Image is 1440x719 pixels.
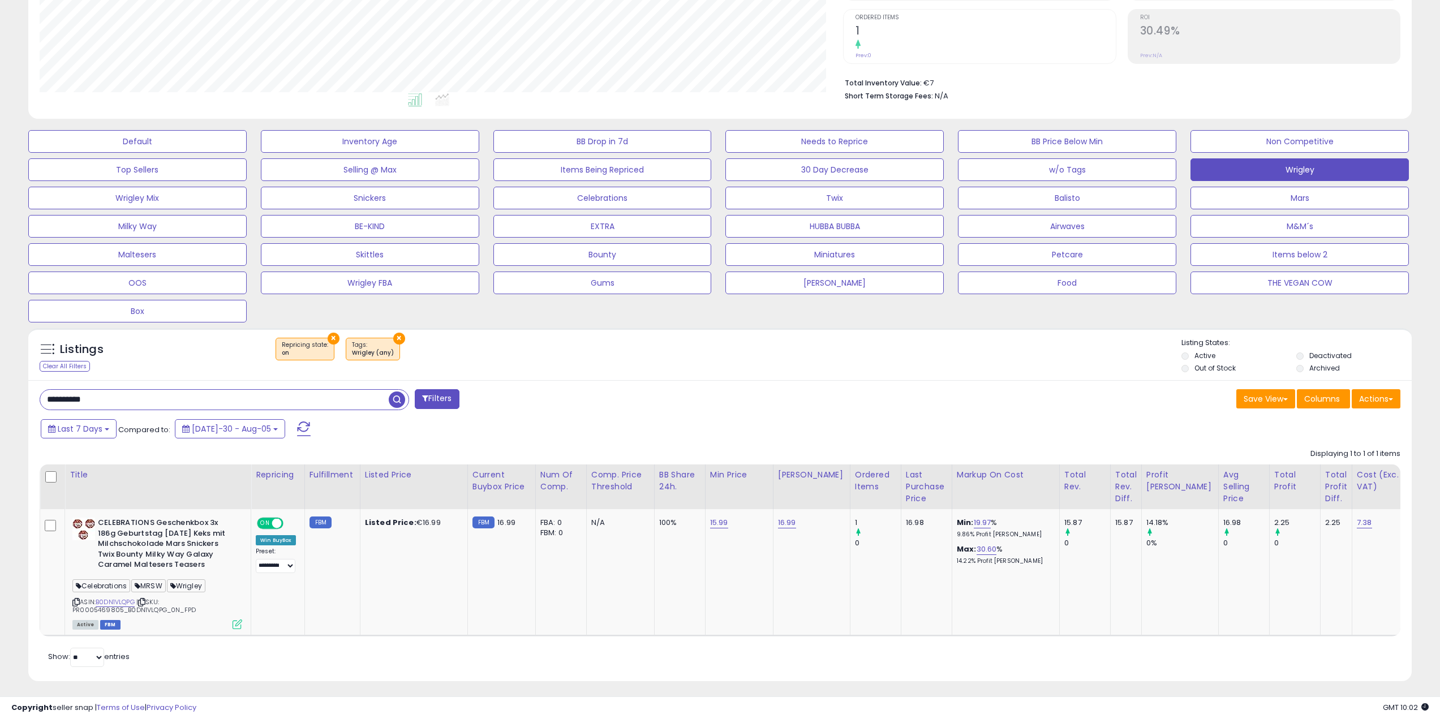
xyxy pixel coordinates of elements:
div: 16.98 [906,518,943,528]
button: Actions [1352,389,1400,408]
h2: 1 [856,24,1115,40]
b: Listed Price: [365,517,416,528]
button: Balisto [958,187,1176,209]
button: THE VEGAN COW [1190,272,1409,294]
div: Avg Selling Price [1223,469,1265,505]
button: Top Sellers [28,158,247,181]
div: [PERSON_NAME] [778,469,845,481]
strong: Copyright [11,702,53,713]
div: Cost (Exc. VAT) [1357,469,1415,493]
b: Total Inventory Value: [845,78,922,88]
p: 9.86% Profit [PERSON_NAME] [957,531,1051,539]
button: Last 7 Days [41,419,117,438]
div: Total Rev. [1064,469,1106,493]
div: Clear All Filters [40,361,90,372]
small: Prev: 0 [856,52,871,59]
button: HUBBA BUBBA [725,215,944,238]
div: seller snap | | [11,703,196,713]
div: 100% [659,518,697,528]
button: BB Drop in 7d [493,130,712,153]
p: 14.22% Profit [PERSON_NAME] [957,557,1051,565]
div: 0 [1223,538,1269,548]
button: Wrigley FBA [261,272,479,294]
div: Total Profit [1274,469,1316,493]
a: 19.97 [974,517,991,528]
div: Num of Comp. [540,469,582,493]
button: Skittles [261,243,479,266]
div: Win BuyBox [256,535,296,545]
span: 16.99 [497,517,515,528]
b: Min: [957,517,974,528]
button: × [328,333,339,345]
div: 14.18% [1146,518,1218,528]
button: OOS [28,272,247,294]
button: × [393,333,405,345]
div: Listed Price [365,469,463,481]
button: Inventory Age [261,130,479,153]
button: Columns [1297,389,1350,408]
img: 51Q9HZGAiEL._SL40_.jpg [72,518,95,540]
button: [PERSON_NAME] [725,272,944,294]
span: | SKU: PR0005469805_B0DN1VLQPG_0N_FPD [72,597,196,614]
div: Last Purchase Price [906,469,947,505]
div: 16.98 [1223,518,1269,528]
button: 30 Day Decrease [725,158,944,181]
div: €16.99 [365,518,459,528]
div: 1 [855,518,901,528]
div: Comp. Price Threshold [591,469,650,493]
button: BB Price Below Min [958,130,1176,153]
span: Repricing state : [282,341,328,358]
button: Twix [725,187,944,209]
span: N/A [935,91,948,101]
button: Milky Way [28,215,247,238]
button: Default [28,130,247,153]
small: Prev: N/A [1140,52,1162,59]
span: FBM [100,620,121,630]
div: 15.87 [1115,518,1133,528]
div: ASIN: [72,518,242,628]
button: Petcare [958,243,1176,266]
div: Displaying 1 to 1 of 1 items [1310,449,1400,459]
div: Total Rev. Diff. [1115,469,1137,505]
span: Ordered Items [856,15,1115,21]
div: FBA: 0 [540,518,578,528]
button: Gums [493,272,712,294]
small: FBM [472,516,495,528]
span: ROI [1140,15,1400,21]
div: Wrigley (any) [352,349,394,357]
button: Miniatures [725,243,944,266]
div: 0 [1064,538,1110,548]
div: on [282,349,328,357]
div: BB Share 24h. [659,469,700,493]
span: All listings currently available for purchase on Amazon [72,620,98,630]
div: % [957,544,1051,565]
b: CELEBRATIONS Geschenkbox 3x 186g Geburtstag [DATE] Keks mit Milchschokolade Mars Snickers Twix Bo... [98,518,235,573]
button: Items Being Repriced [493,158,712,181]
button: Save View [1236,389,1295,408]
button: EXTRA [493,215,712,238]
span: Columns [1304,393,1340,404]
button: Maltesers [28,243,247,266]
th: The percentage added to the cost of goods (COGS) that forms the calculator for Min & Max prices. [952,464,1059,509]
button: Mars [1190,187,1409,209]
button: Filters [415,389,459,409]
button: BE-KIND [261,215,479,238]
li: €7 [845,75,1392,89]
b: Short Term Storage Fees: [845,91,933,101]
span: Last 7 Days [58,423,102,434]
label: Deactivated [1309,351,1352,360]
button: Items below 2 [1190,243,1409,266]
div: 0 [1274,538,1320,548]
span: OFF [282,519,300,528]
button: w/o Tags [958,158,1176,181]
div: 0 [855,538,901,548]
div: Preset: [256,548,296,573]
div: % [957,518,1051,539]
span: ON [258,519,272,528]
div: Fulfillment [310,469,355,481]
span: Compared to: [118,424,170,435]
span: [DATE]-30 - Aug-05 [192,423,271,434]
a: B0DN1VLQPG [96,597,135,607]
div: 2.25 [1325,518,1343,528]
a: 30.60 [977,544,997,555]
